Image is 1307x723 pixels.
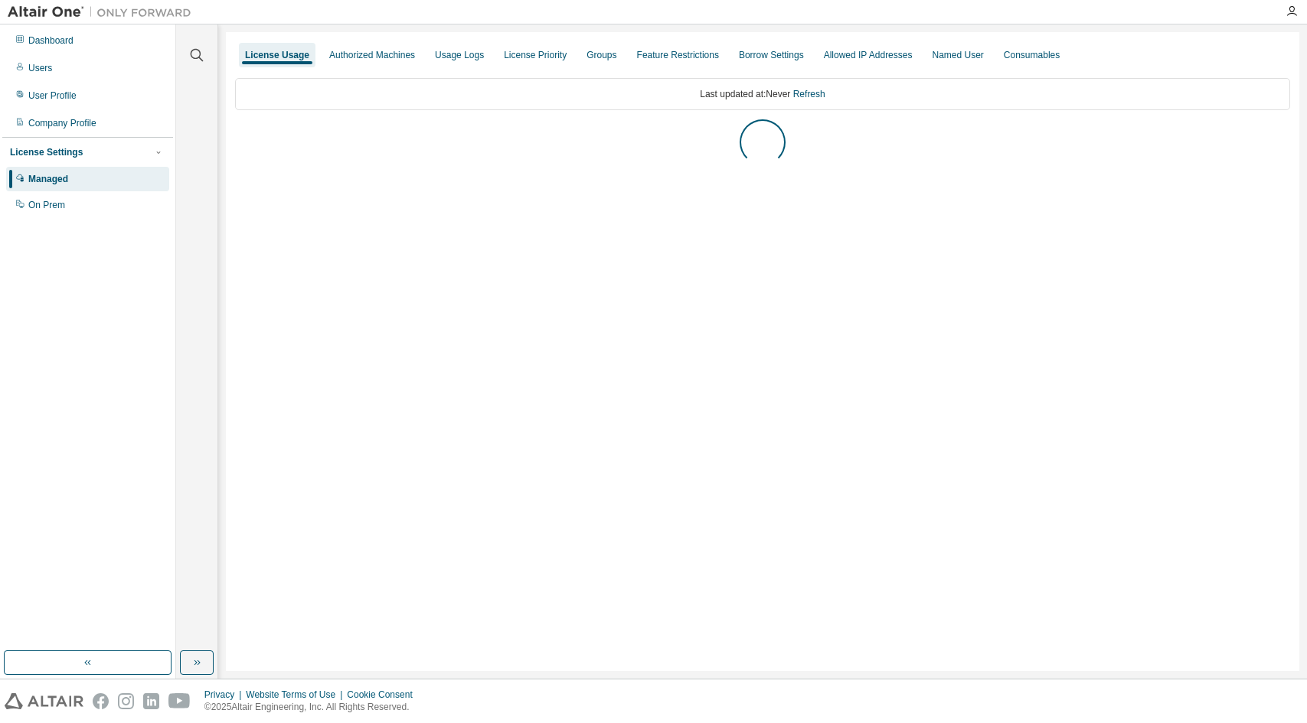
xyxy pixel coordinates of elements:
[793,89,825,99] a: Refresh
[204,701,422,714] p: © 2025 Altair Engineering, Inc. All Rights Reserved.
[932,49,983,61] div: Named User
[5,693,83,709] img: altair_logo.svg
[28,117,96,129] div: Company Profile
[143,693,159,709] img: linkedin.svg
[10,146,83,158] div: License Settings
[204,689,246,701] div: Privacy
[28,199,65,211] div: On Prem
[824,49,913,61] div: Allowed IP Addresses
[8,5,199,20] img: Altair One
[118,693,134,709] img: instagram.svg
[347,689,421,701] div: Cookie Consent
[637,49,719,61] div: Feature Restrictions
[246,689,347,701] div: Website Terms of Use
[1004,49,1060,61] div: Consumables
[587,49,616,61] div: Groups
[739,49,804,61] div: Borrow Settings
[28,90,77,102] div: User Profile
[245,49,309,61] div: License Usage
[28,173,68,185] div: Managed
[28,62,52,74] div: Users
[329,49,415,61] div: Authorized Machines
[28,34,74,47] div: Dashboard
[235,78,1290,110] div: Last updated at: Never
[504,49,567,61] div: License Priority
[168,693,191,709] img: youtube.svg
[93,693,109,709] img: facebook.svg
[435,49,484,61] div: Usage Logs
